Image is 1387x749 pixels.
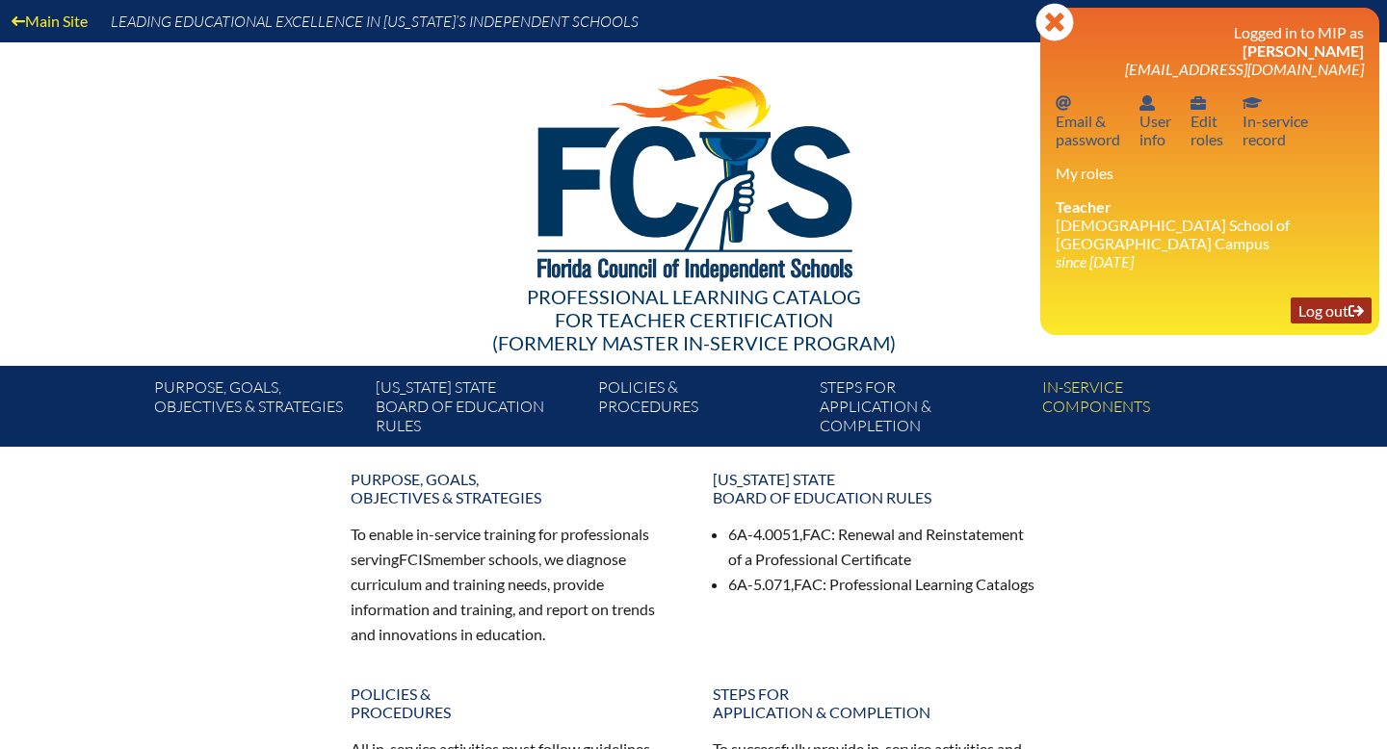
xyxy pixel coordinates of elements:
a: Purpose, goals,objectives & strategies [146,374,368,447]
span: FCIS [399,550,431,568]
img: FCISlogo221.eps [495,42,893,305]
span: FAC [802,525,831,543]
li: 6A-4.0051, : Renewal and Reinstatement of a Professional Certificate [728,522,1036,572]
span: Teacher [1056,197,1112,216]
svg: In-service record [1243,95,1262,111]
span: [EMAIL_ADDRESS][DOMAIN_NAME] [1125,60,1364,78]
span: [PERSON_NAME] [1243,41,1364,60]
i: since [DATE] [1056,252,1134,271]
a: User infoUserinfo [1132,90,1179,152]
h3: Logged in to MIP as [1056,23,1364,78]
svg: Close [1035,3,1074,41]
span: FAC [794,575,823,593]
a: User infoEditroles [1183,90,1231,152]
a: Email passwordEmail &password [1048,90,1128,152]
h3: My roles [1056,164,1364,182]
span: for Teacher Certification [555,308,833,331]
a: Steps forapplication & completion [812,374,1034,447]
a: Steps forapplication & completion [701,677,1048,729]
li: 6A-5.071, : Professional Learning Catalogs [728,572,1036,597]
svg: Email password [1056,95,1071,111]
svg: User info [1191,95,1206,111]
a: In-service recordIn-servicerecord [1235,90,1316,152]
a: [US_STATE] StateBoard of Education rules [701,462,1048,514]
a: Purpose, goals,objectives & strategies [339,462,686,514]
svg: User info [1139,95,1155,111]
a: Log outLog out [1291,297,1372,323]
li: [DEMOGRAPHIC_DATA] School of [GEOGRAPHIC_DATA] Campus [1056,197,1364,271]
a: In-servicecomponents [1034,374,1256,447]
div: Professional Learning Catalog (formerly Master In-service Program) [139,285,1248,354]
a: Main Site [4,8,95,34]
svg: Log out [1348,303,1364,319]
a: Policies &Procedures [339,677,686,729]
a: Policies &Procedures [590,374,812,447]
p: To enable in-service training for professionals serving member schools, we diagnose curriculum an... [351,522,674,646]
a: [US_STATE] StateBoard of Education rules [368,374,589,447]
